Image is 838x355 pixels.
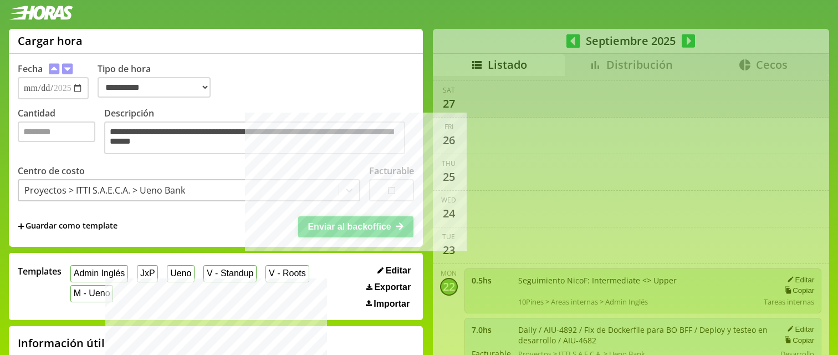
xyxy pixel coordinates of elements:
[9,6,73,20] img: logotipo
[203,265,257,282] button: V - Standup
[104,121,405,154] textarea: Descripción
[137,265,158,282] button: JxP
[70,265,128,282] button: Admin Inglés
[374,282,411,292] span: Exportar
[24,184,185,196] div: Proyectos > ITTI S.A.E.C.A. > Ueno Bank
[374,265,414,276] button: Editar
[104,107,414,157] label: Descripción
[374,299,410,309] span: Importar
[18,107,104,157] label: Cantidad
[18,265,62,277] span: Templates
[363,282,414,293] button: Exportar
[369,165,414,177] label: Facturable
[98,77,211,98] select: Tipo de hora
[167,265,195,282] button: Ueno
[265,265,309,282] button: V - Roots
[18,220,24,232] span: +
[298,216,413,237] button: Enviar al backoffice
[18,165,85,177] label: Centro de costo
[18,121,95,142] input: Cantidad
[18,33,83,48] h1: Cargar hora
[18,336,105,351] h2: Información útil
[98,63,219,99] label: Tipo de hora
[18,220,117,232] span: +Guardar como template
[386,266,411,276] span: Editar
[18,63,43,75] label: Fecha
[70,285,113,302] button: M - Ueno
[308,222,391,231] span: Enviar al backoffice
